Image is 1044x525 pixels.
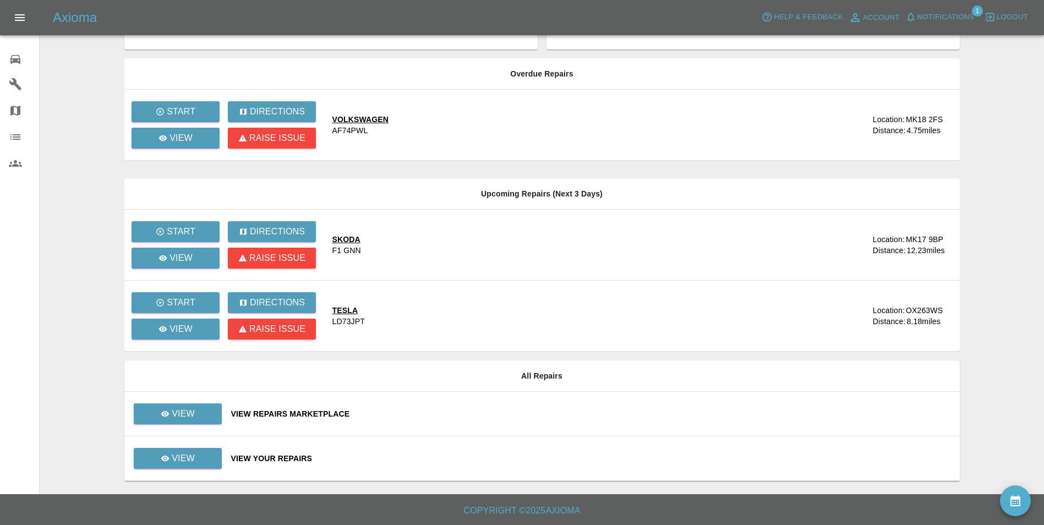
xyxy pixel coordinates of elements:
button: Raise issue [228,248,316,269]
div: AF74PWL [332,125,368,136]
p: Start [167,225,195,238]
div: SKODA [332,234,361,245]
button: Open drawer [7,4,33,31]
h6: Copyright © 2025 Axioma [9,503,1035,518]
p: View [170,251,193,265]
a: Location:MK18 2FSDistance:4.75miles [824,114,950,136]
button: Directions [228,101,316,122]
div: Distance: [873,316,906,327]
a: View [134,448,222,469]
span: Account [863,12,900,24]
h5: Axioma [53,9,97,26]
span: 1 [972,6,983,17]
div: 8.18 miles [907,316,951,327]
div: 12.23 miles [907,245,951,256]
div: VOLKSWAGEN [332,114,389,125]
a: View Your Repairs [231,453,951,464]
a: View Repairs Marketplace [231,408,951,419]
button: Notifications [903,9,977,26]
th: Upcoming Repairs (Next 3 Days) [124,178,960,210]
p: Directions [249,105,304,118]
button: availability [1000,485,1031,516]
p: Directions [249,225,304,238]
div: LD73JPT [332,316,365,327]
div: OX263WS [906,305,943,316]
p: View [172,407,195,420]
div: Location: [873,305,905,316]
p: Directions [249,296,304,309]
div: Location: [873,234,905,245]
a: TESLALD73JPT [332,305,816,327]
div: Distance: [873,245,906,256]
button: Directions [228,292,316,313]
p: Raise issue [249,132,305,145]
button: Start [132,221,220,242]
a: Location:OX263WSDistance:8.18miles [824,305,950,327]
button: Directions [228,221,316,242]
a: Account [846,9,903,26]
button: Start [132,101,220,122]
a: View [133,453,222,462]
div: TESLA [332,305,365,316]
span: Help & Feedback [774,11,843,24]
a: Location:MK17 9BPDistance:12.23miles [824,234,950,256]
div: Location: [873,114,905,125]
button: Raise issue [228,128,316,149]
th: Overdue Repairs [124,58,960,90]
button: Raise issue [228,319,316,340]
span: Notifications [917,11,975,24]
p: View [170,322,193,336]
p: Raise issue [249,322,305,336]
a: View [132,248,220,269]
button: Logout [982,9,1031,26]
p: Start [167,105,195,118]
div: Distance: [873,125,906,136]
div: 4.75 miles [907,125,951,136]
a: View [132,319,220,340]
a: View [133,409,222,418]
th: All Repairs [124,360,960,392]
a: SKODAF1 GNN [332,234,816,256]
a: View [134,403,222,424]
a: VOLKSWAGENAF74PWL [332,114,816,136]
div: MK17 9BP [906,234,943,245]
p: View [172,452,195,465]
p: Start [167,296,195,309]
p: View [170,132,193,145]
div: MK18 2FS [906,114,943,125]
a: View [132,128,220,149]
button: Help & Feedback [759,9,845,26]
p: Raise issue [249,251,305,265]
div: F1 GNN [332,245,361,256]
span: Logout [997,11,1028,24]
button: Start [132,292,220,313]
